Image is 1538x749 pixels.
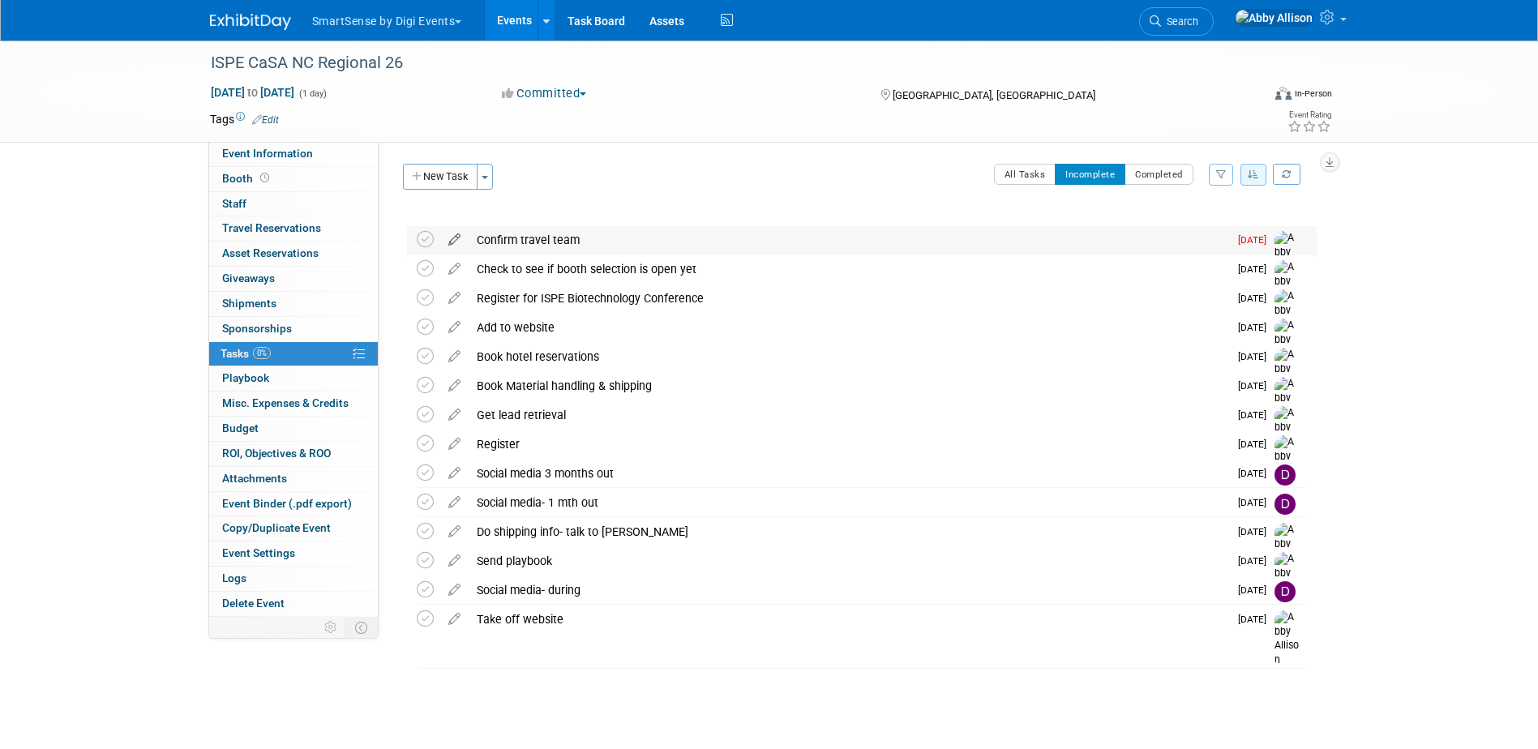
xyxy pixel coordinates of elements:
div: ISPE CaSA NC Regional 26 [205,49,1237,78]
a: Budget [209,417,378,441]
span: Asset Reservations [222,246,319,259]
img: Dan Tiernan [1275,494,1296,515]
span: 0% [253,347,271,359]
button: All Tasks [994,164,1056,185]
img: ExhibitDay [210,14,291,30]
button: New Task [403,164,478,190]
span: [DATE] [1238,555,1275,567]
div: Social media- 1 mth out [469,489,1228,516]
span: Delete Event [222,597,285,610]
div: Register for ISPE Biotechnology Conference [469,285,1228,312]
a: ROI, Objectives & ROO [209,442,378,466]
img: Format-Inperson.png [1275,87,1292,100]
img: Abby Allison [1275,406,1299,464]
div: Confirm travel team [469,226,1228,254]
a: edit [440,524,469,539]
span: [DATE] [1238,234,1275,246]
span: Shipments [222,297,276,310]
button: Completed [1125,164,1193,185]
a: Playbook [209,366,378,391]
span: Booth [222,172,272,185]
img: Abby Allison [1275,610,1299,668]
img: Abby Allison [1275,319,1299,376]
div: Send playbook [469,547,1228,575]
span: [DATE] [1238,409,1275,421]
a: Tasks0% [209,342,378,366]
span: Event Information [222,147,313,160]
span: [DATE] [1238,526,1275,537]
a: Attachments [209,467,378,491]
span: Event Binder (.pdf export) [222,497,352,510]
div: Book Material handling & shipping [469,372,1228,400]
td: Toggle Event Tabs [345,617,378,638]
img: Abby Allison [1275,231,1299,289]
div: Add to website [469,314,1228,341]
span: [DATE] [1238,439,1275,450]
span: [DATE] [1238,497,1275,508]
span: [DATE] [DATE] [210,85,295,100]
span: Tasks [221,347,271,360]
span: Copy/Duplicate Event [222,521,331,534]
a: Event Binder (.pdf export) [209,492,378,516]
span: [DATE] [1238,351,1275,362]
span: to [245,86,260,99]
span: [DATE] [1238,322,1275,333]
a: Refresh [1273,164,1300,185]
a: edit [440,320,469,335]
div: Event Format [1166,84,1333,109]
td: Personalize Event Tab Strip [317,617,345,638]
span: [GEOGRAPHIC_DATA], [GEOGRAPHIC_DATA] [893,89,1095,101]
a: Misc. Expenses & Credits [209,392,378,416]
div: Take off website [469,606,1228,633]
span: Playbook [222,371,269,384]
a: edit [440,262,469,276]
a: edit [440,583,469,597]
img: Abby Allison [1275,289,1299,347]
span: Budget [222,422,259,434]
a: edit [440,437,469,452]
a: Copy/Duplicate Event [209,516,378,541]
img: Abby Allison [1275,523,1299,580]
a: edit [440,379,469,393]
span: [DATE] [1238,614,1275,625]
a: Edit [252,114,279,126]
a: Event Information [209,142,378,166]
span: ROI, Objectives & ROO [222,447,331,460]
div: Event Rating [1287,111,1331,119]
span: Booth not reserved yet [257,172,272,184]
a: edit [440,612,469,627]
a: edit [440,466,469,481]
img: Dan Tiernan [1275,581,1296,602]
a: Delete Event [209,592,378,616]
span: Misc. Expenses & Credits [222,396,349,409]
button: Committed [496,85,593,102]
span: Staff [222,197,246,210]
div: Check to see if booth selection is open yet [469,255,1228,283]
div: In-Person [1294,88,1332,100]
span: Search [1161,15,1198,28]
span: Logs [222,571,246,584]
a: edit [440,408,469,422]
a: Travel Reservations [209,216,378,241]
span: (1 day) [298,88,327,99]
img: Abby Allison [1275,348,1299,405]
div: Book hotel reservations [469,343,1228,370]
span: [DATE] [1238,380,1275,392]
div: Do shipping info- talk to [PERSON_NAME] [469,518,1228,546]
img: Abby Allison [1275,435,1299,493]
img: Abby Allison [1235,9,1313,27]
img: Abby Allison [1275,377,1299,434]
span: [DATE] [1238,263,1275,275]
a: edit [440,291,469,306]
div: Get lead retrieval [469,401,1228,429]
a: edit [440,554,469,568]
span: Event Settings [222,546,295,559]
a: Giveaways [209,267,378,291]
a: Logs [209,567,378,591]
a: Search [1139,7,1214,36]
div: Social media- during [469,576,1228,604]
a: edit [440,349,469,364]
span: Giveaways [222,272,275,285]
button: Incomplete [1055,164,1125,185]
a: Asset Reservations [209,242,378,266]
